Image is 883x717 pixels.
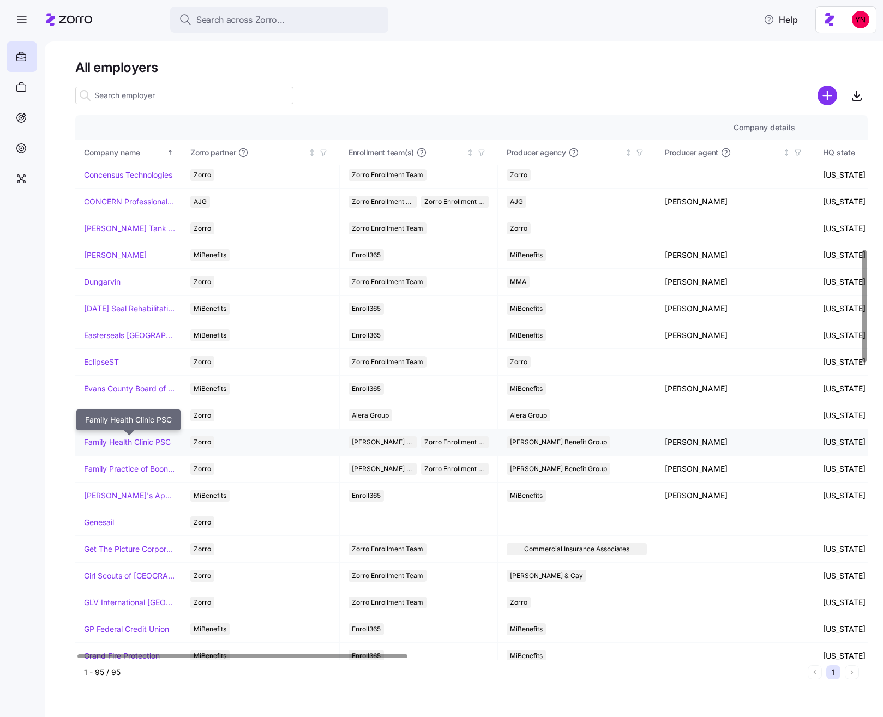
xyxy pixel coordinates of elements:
[656,140,814,165] th: Producer agentNot sorted
[84,147,165,159] div: Company name
[352,249,381,261] span: Enroll365
[194,383,226,395] span: MiBenefits
[166,149,174,156] div: Sorted ascending
[498,140,656,165] th: Producer agencyNot sorted
[194,222,211,234] span: Zorro
[656,429,814,456] td: [PERSON_NAME]
[75,59,868,76] h1: All employers
[84,357,119,367] a: EclipseST
[84,597,175,608] a: GLV International [GEOGRAPHIC_DATA]
[84,303,175,314] a: [DATE] Seal Rehabilitation Center of [GEOGRAPHIC_DATA]
[84,410,131,421] a: Family Forum
[194,490,226,502] span: MiBenefits
[510,383,543,395] span: MiBenefits
[656,322,814,349] td: [PERSON_NAME]
[194,169,211,181] span: Zorro
[656,269,814,296] td: [PERSON_NAME]
[170,7,388,33] button: Search across Zorro...
[340,140,498,165] th: Enrollment team(s)Not sorted
[84,517,114,528] a: Genesail
[424,463,486,475] span: Zorro Enrollment Team
[352,570,423,582] span: Zorro Enrollment Team
[352,303,381,315] span: Enroll365
[352,409,389,421] span: Alera Group
[524,543,629,555] span: Commercial Insurance Associates
[510,570,583,582] span: [PERSON_NAME] & Cay
[656,296,814,322] td: [PERSON_NAME]
[783,149,790,156] div: Not sorted
[510,276,526,288] span: MMA
[308,149,316,156] div: Not sorted
[852,11,869,28] img: 113f96d2b49c10db4a30150f42351c8a
[845,665,859,679] button: Next page
[194,543,211,555] span: Zorro
[352,543,423,555] span: Zorro Enrollment Team
[352,490,381,502] span: Enroll365
[352,169,423,181] span: Zorro Enrollment Team
[194,409,211,421] span: Zorro
[818,86,837,105] svg: add icon
[194,463,211,475] span: Zorro
[510,463,607,475] span: [PERSON_NAME] Benefit Group
[510,356,527,368] span: Zorro
[424,196,486,208] span: Zorro Enrollment Experts
[190,147,236,158] span: Zorro partner
[665,147,718,158] span: Producer agent
[424,436,486,448] span: Zorro Enrollment Team
[84,544,175,555] a: Get The Picture Corporation
[466,149,474,156] div: Not sorted
[194,623,226,635] span: MiBenefits
[624,149,632,156] div: Not sorted
[352,650,381,662] span: Enroll365
[656,456,814,483] td: [PERSON_NAME]
[84,624,169,635] a: GP Federal Credit Union
[196,13,285,27] span: Search across Zorro...
[84,437,171,448] a: Family Health Clinic PSC
[75,140,184,165] th: Company nameSorted ascending
[194,570,211,582] span: Zorro
[194,436,211,448] span: Zorro
[510,436,607,448] span: [PERSON_NAME] Benefit Group
[510,169,527,181] span: Zorro
[510,490,543,502] span: MiBenefits
[826,665,840,679] button: 1
[194,516,211,528] span: Zorro
[352,222,423,234] span: Zorro Enrollment Team
[75,87,293,104] input: Search employer
[84,383,175,394] a: Evans County Board of Commissioners
[194,329,226,341] span: MiBenefits
[352,329,381,341] span: Enroll365
[755,9,807,31] button: Help
[84,490,175,501] a: [PERSON_NAME]'s Appliance/[PERSON_NAME]'s Academy/Fluid Services
[84,250,147,261] a: [PERSON_NAME]
[194,303,226,315] span: MiBenefits
[656,242,814,269] td: [PERSON_NAME]
[352,383,381,395] span: Enroll365
[352,356,423,368] span: Zorro Enrollment Team
[352,436,413,448] span: [PERSON_NAME] Benefit Group
[84,276,121,287] a: Dungarvin
[808,665,822,679] button: Previous page
[349,147,414,158] span: Enrollment team(s)
[510,303,543,315] span: MiBenefits
[352,597,423,608] span: Zorro Enrollment Team
[194,276,211,288] span: Zorro
[84,196,175,207] a: CONCERN Professional Services
[352,623,381,635] span: Enroll365
[507,147,566,158] span: Producer agency
[352,196,413,208] span: Zorro Enrollment Team
[194,356,211,368] span: Zorro
[84,667,803,678] div: 1 - 95 / 95
[352,463,413,475] span: [PERSON_NAME] Benefit Group
[510,623,543,635] span: MiBenefits
[194,196,207,208] span: AJG
[510,196,523,208] span: AJG
[182,140,340,165] th: Zorro partnerNot sorted
[84,330,175,341] a: Easterseals [GEOGRAPHIC_DATA] & [GEOGRAPHIC_DATA][US_STATE]
[510,650,543,662] span: MiBenefits
[656,376,814,402] td: [PERSON_NAME]
[194,249,226,261] span: MiBenefits
[84,463,175,474] a: Family Practice of Booneville Inc
[510,597,527,608] span: Zorro
[352,276,423,288] span: Zorro Enrollment Team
